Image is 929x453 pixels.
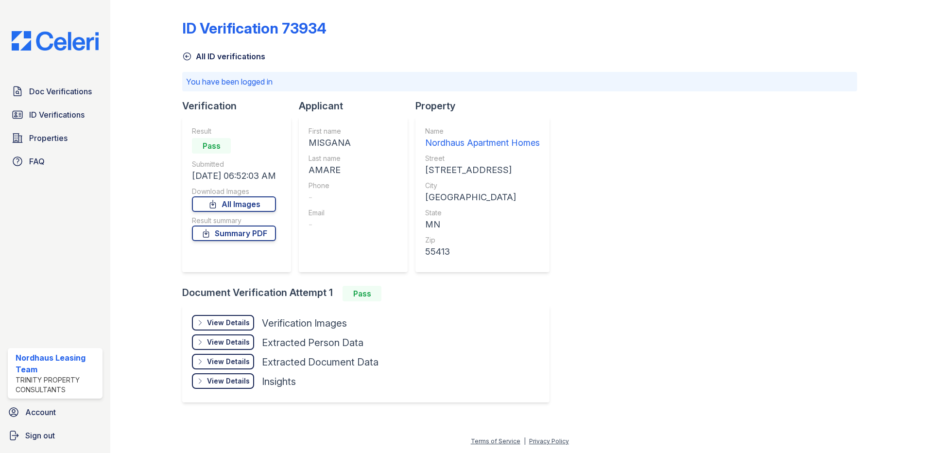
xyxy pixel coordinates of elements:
[186,76,853,87] p: You have been logged in
[8,152,103,171] a: FAQ
[262,336,363,349] div: Extracted Person Data
[182,19,327,37] div: ID Verification 73934
[8,128,103,148] a: Properties
[529,437,569,445] a: Privacy Policy
[4,402,106,422] a: Account
[25,430,55,441] span: Sign out
[425,235,540,245] div: Zip
[309,218,351,231] div: -
[262,316,347,330] div: Verification Images
[425,245,540,259] div: 55413
[207,337,250,347] div: View Details
[4,31,106,51] img: CE_Logo_Blue-a8612792a0a2168367f1c8372b55b34899dd931a85d93a1a3d3e32e68fde9ad4.png
[29,109,85,121] span: ID Verifications
[192,226,276,241] a: Summary PDF
[425,208,540,218] div: State
[425,154,540,163] div: Street
[425,191,540,204] div: [GEOGRAPHIC_DATA]
[192,216,276,226] div: Result summary
[8,105,103,124] a: ID Verifications
[309,191,351,204] div: -
[192,126,276,136] div: Result
[8,82,103,101] a: Doc Verifications
[25,406,56,418] span: Account
[343,286,381,301] div: Pass
[29,132,68,144] span: Properties
[425,136,540,150] div: Nordhaus Apartment Homes
[471,437,520,445] a: Terms of Service
[192,187,276,196] div: Download Images
[4,426,106,445] a: Sign out
[262,375,296,388] div: Insights
[309,136,351,150] div: MISGANA
[309,163,351,177] div: AMARE
[192,138,231,154] div: Pass
[309,126,351,136] div: First name
[16,375,99,395] div: Trinity Property Consultants
[425,181,540,191] div: City
[29,86,92,97] span: Doc Verifications
[207,376,250,386] div: View Details
[425,126,540,150] a: Name Nordhaus Apartment Homes
[309,208,351,218] div: Email
[524,437,526,445] div: |
[207,357,250,366] div: View Details
[425,218,540,231] div: MN
[207,318,250,328] div: View Details
[182,51,265,62] a: All ID verifications
[16,352,99,375] div: Nordhaus Leasing Team
[192,169,276,183] div: [DATE] 06:52:03 AM
[192,196,276,212] a: All Images
[309,181,351,191] div: Phone
[425,126,540,136] div: Name
[29,156,45,167] span: FAQ
[192,159,276,169] div: Submitted
[299,99,415,113] div: Applicant
[182,286,557,301] div: Document Verification Attempt 1
[415,99,557,113] div: Property
[309,154,351,163] div: Last name
[262,355,378,369] div: Extracted Document Data
[425,163,540,177] div: [STREET_ADDRESS]
[182,99,299,113] div: Verification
